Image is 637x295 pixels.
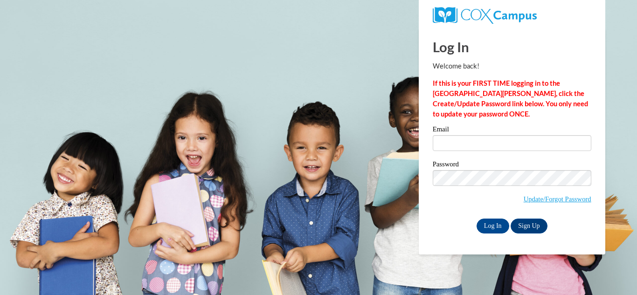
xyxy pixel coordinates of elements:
[433,126,591,135] label: Email
[433,7,537,24] img: COX Campus
[433,161,591,170] label: Password
[433,11,537,19] a: COX Campus
[433,37,591,56] h1: Log In
[433,61,591,71] p: Welcome back!
[511,219,547,233] a: Sign Up
[477,219,509,233] input: Log In
[524,195,591,203] a: Update/Forgot Password
[433,79,588,118] strong: If this is your FIRST TIME logging in to the [GEOGRAPHIC_DATA][PERSON_NAME], click the Create/Upd...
